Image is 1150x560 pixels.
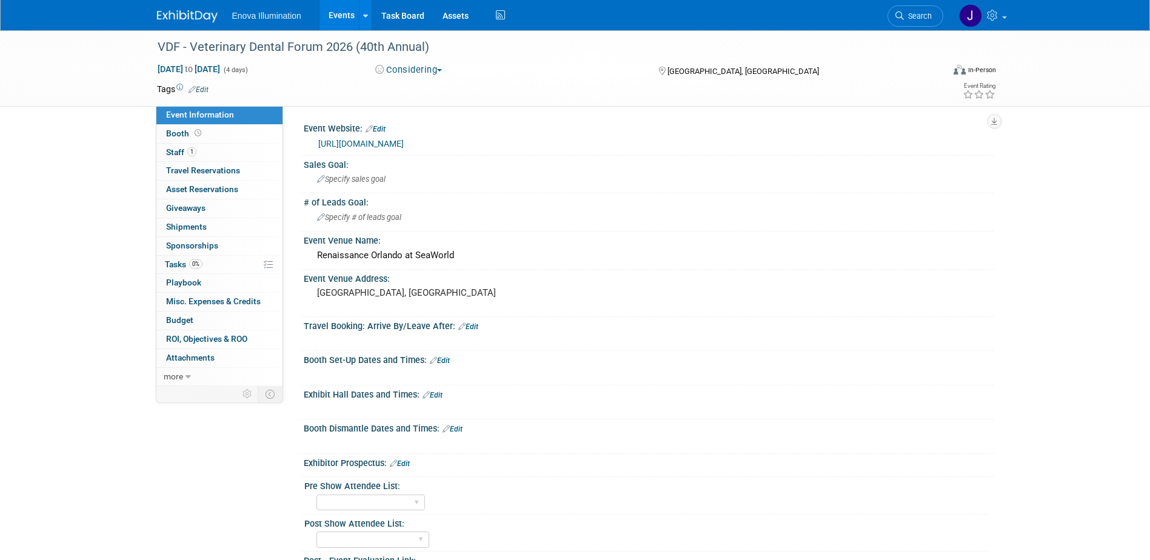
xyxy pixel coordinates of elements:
[166,184,238,194] span: Asset Reservations
[166,353,215,362] span: Attachments
[872,63,997,81] div: Event Format
[667,67,819,76] span: [GEOGRAPHIC_DATA], [GEOGRAPHIC_DATA]
[371,64,447,76] button: Considering
[304,270,994,285] div: Event Venue Address:
[183,64,195,74] span: to
[189,85,209,94] a: Edit
[166,110,234,119] span: Event Information
[156,237,282,255] a: Sponsorships
[304,193,994,208] div: # of Leads Goal:
[304,477,988,492] div: Pre Show Attendee List:
[304,317,994,333] div: Travel Booking: Arrive By/Leave After:
[304,385,994,401] div: Exhibit Hall Dates and Times:
[166,296,261,306] span: Misc. Expenses & Credits
[166,278,201,287] span: Playbook
[166,165,240,175] span: Travel Reservations
[366,125,386,133] a: Edit
[390,459,410,468] a: Edit
[959,4,982,27] img: Janelle Tlusty
[304,454,994,470] div: Exhibitor Prospectus:
[430,356,450,365] a: Edit
[318,139,404,148] a: [URL][DOMAIN_NAME]
[156,181,282,199] a: Asset Reservations
[157,83,209,95] td: Tags
[166,241,218,250] span: Sponsorships
[443,425,463,433] a: Edit
[156,199,282,218] a: Giveaways
[317,287,578,298] pre: [GEOGRAPHIC_DATA], [GEOGRAPHIC_DATA]
[954,65,966,75] img: Format-Inperson.png
[157,64,221,75] span: [DATE] [DATE]
[165,259,202,269] span: Tasks
[156,349,282,367] a: Attachments
[423,391,443,399] a: Edit
[317,175,386,184] span: Specify sales goal
[304,232,994,247] div: Event Venue Name:
[313,246,985,265] div: Renaissance Orlando at SeaWorld
[153,36,925,58] div: VDF - Veterinary Dental Forum 2026 (40th Annual)
[166,315,193,325] span: Budget
[156,144,282,162] a: Staff1
[166,147,196,157] span: Staff
[156,330,282,348] a: ROI, Objectives & ROO
[156,368,282,386] a: more
[156,106,282,124] a: Event Information
[166,128,204,138] span: Booth
[156,162,282,180] a: Travel Reservations
[156,218,282,236] a: Shipments
[156,125,282,143] a: Booth
[189,259,202,268] span: 0%
[222,66,248,74] span: (4 days)
[157,10,218,22] img: ExhibitDay
[458,322,478,331] a: Edit
[166,203,206,213] span: Giveaways
[192,128,204,138] span: Booth not reserved yet
[317,213,401,222] span: Specify # of leads goal
[304,351,994,367] div: Booth Set-Up Dates and Times:
[304,119,994,135] div: Event Website:
[237,386,258,402] td: Personalize Event Tab Strip
[156,256,282,274] a: Tasks0%
[304,419,994,435] div: Booth Dismantle Dates and Times:
[888,5,943,27] a: Search
[156,293,282,311] a: Misc. Expenses & Credits
[187,147,196,156] span: 1
[164,372,183,381] span: more
[156,274,282,292] a: Playbook
[904,12,932,21] span: Search
[968,65,996,75] div: In-Person
[963,83,995,89] div: Event Rating
[156,312,282,330] a: Budget
[304,515,988,530] div: Post Show Attendee List:
[258,386,282,402] td: Toggle Event Tabs
[304,156,994,171] div: Sales Goal:
[166,334,247,344] span: ROI, Objectives & ROO
[166,222,207,232] span: Shipments
[232,11,301,21] span: Enova Illumination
